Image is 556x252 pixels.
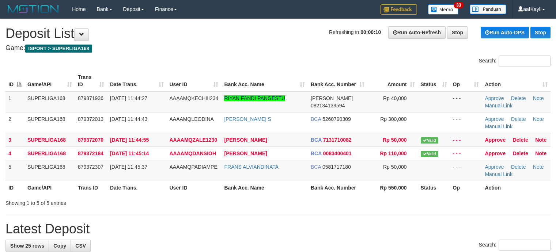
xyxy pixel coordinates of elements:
[511,116,526,122] a: Delete
[311,116,321,122] span: BCA
[24,112,75,133] td: SUPERLIGA168
[24,181,75,194] th: Game/API
[360,29,381,35] strong: 00:00:10
[110,137,149,143] span: [DATE] 11:44:55
[533,164,544,170] a: Note
[383,95,407,101] span: Rp 40,000
[479,240,551,251] label: Search:
[24,91,75,112] td: SUPERLIGA168
[450,181,482,194] th: Op
[450,70,482,91] th: Op: activate to sort column ascending
[170,116,214,122] span: AAAAMQLEODINA
[311,103,345,108] span: Copy 082134139594 to clipboard
[78,137,103,143] span: 879372070
[381,4,417,15] img: Feedback.jpg
[78,150,103,156] span: 879372184
[5,112,24,133] td: 2
[308,181,367,194] th: Bank Acc. Number
[53,243,66,249] span: Copy
[170,137,218,143] span: AAAAMQZALE1230
[110,116,147,122] span: [DATE] 11:44:43
[421,137,438,144] span: Valid transaction
[224,137,267,143] a: [PERSON_NAME]
[5,4,61,15] img: MOTION_logo.png
[322,164,351,170] span: Copy 0581717180 to clipboard
[450,91,482,112] td: - - -
[75,243,86,249] span: CSV
[221,70,308,91] th: Bank Acc. Name: activate to sort column ascending
[511,164,526,170] a: Delete
[485,123,512,129] a: Manual Link
[367,181,418,194] th: Rp 550.000
[78,164,103,170] span: 879372307
[10,243,44,249] span: Show 25 rows
[170,150,216,156] span: AAAAMQDANSIOH
[322,116,351,122] span: Copy 5260790309 to clipboard
[383,164,407,170] span: Rp 50,000
[224,164,279,170] a: FRANS ALVIANDINATA
[110,150,149,156] span: [DATE] 11:45:14
[485,103,512,108] a: Manual Link
[107,181,167,194] th: Date Trans.
[421,151,438,157] span: Valid transaction
[367,70,418,91] th: Amount: activate to sort column ascending
[329,29,381,35] span: Refreshing in:
[5,45,551,52] h4: Game:
[78,116,103,122] span: 879372013
[110,164,147,170] span: [DATE] 11:45:37
[167,70,222,91] th: User ID: activate to sort column ascending
[481,27,529,38] a: Run Auto-DPS
[24,146,75,160] td: SUPERLIGA168
[75,70,107,91] th: Trans ID: activate to sort column ascending
[311,137,322,143] span: BCA
[75,181,107,194] th: Trans ID
[535,137,546,143] a: Note
[5,181,24,194] th: ID
[224,150,267,156] a: [PERSON_NAME]
[533,116,544,122] a: Note
[78,95,103,101] span: 879371936
[5,240,49,252] a: Show 25 rows
[5,70,24,91] th: ID: activate to sort column descending
[485,116,504,122] a: Approve
[485,171,512,177] a: Manual Link
[380,116,406,122] span: Rp 300,000
[513,150,528,156] a: Delete
[323,150,352,156] span: Copy 0083400401 to clipboard
[221,181,308,194] th: Bank Acc. Name
[167,181,222,194] th: User ID
[418,181,450,194] th: Status
[49,240,71,252] a: Copy
[485,137,506,143] a: Approve
[107,70,167,91] th: Date Trans.: activate to sort column ascending
[308,70,367,91] th: Bank Acc. Number: activate to sort column ascending
[380,150,406,156] span: Rp 110,000
[482,181,551,194] th: Action
[170,164,218,170] span: AAAAMQPADIAMPE
[71,240,91,252] a: CSV
[470,4,506,14] img: panduan.png
[5,160,24,181] td: 5
[533,95,544,101] a: Note
[25,45,92,53] span: ISPORT > SUPERLIGA168
[482,70,551,91] th: Action: activate to sort column ascending
[224,116,271,122] a: [PERSON_NAME] S
[383,137,406,143] span: Rp 50,000
[450,112,482,133] td: - - -
[530,27,551,38] a: Stop
[511,95,526,101] a: Delete
[5,26,551,41] h1: Deposit List
[224,95,285,101] a: RIYAN FANDI PANGESTU
[499,56,551,66] input: Search:
[485,150,506,156] a: Approve
[5,133,24,146] td: 3
[418,70,450,91] th: Status: activate to sort column ascending
[479,56,551,66] label: Search:
[388,26,446,39] a: Run Auto-Refresh
[450,146,482,160] td: - - -
[5,146,24,160] td: 4
[311,150,322,156] span: BCA
[485,95,504,101] a: Approve
[447,26,468,39] a: Stop
[24,133,75,146] td: SUPERLIGA168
